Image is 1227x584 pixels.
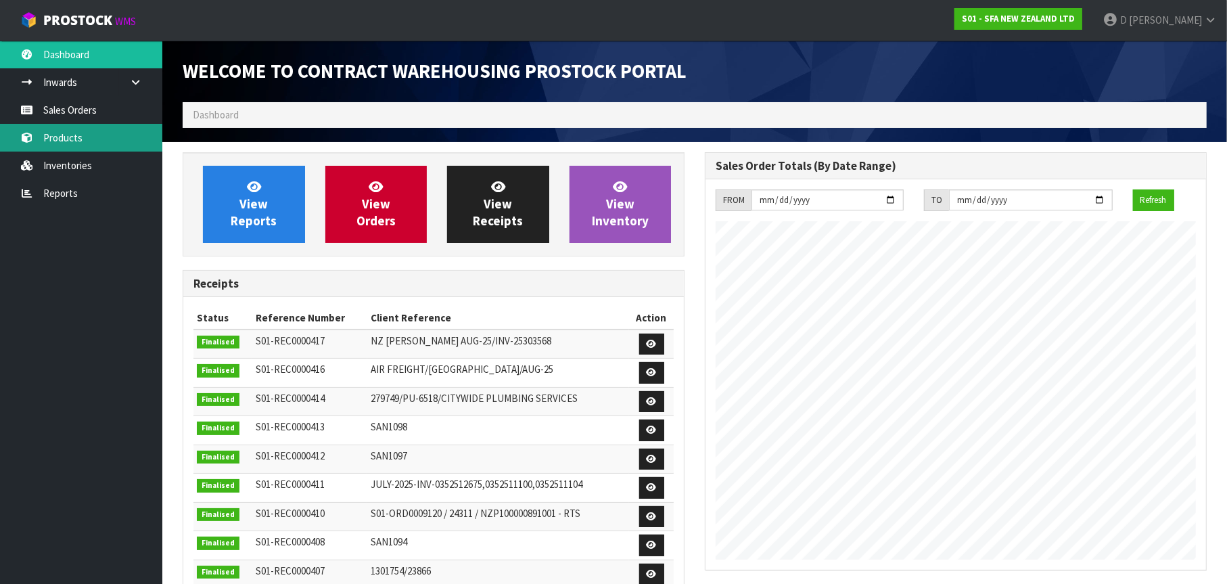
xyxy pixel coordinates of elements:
[256,564,325,577] span: S01-REC0000407
[371,564,431,577] span: 1301754/23866
[256,392,325,405] span: S01-REC0000414
[193,277,674,290] h3: Receipts
[197,336,239,349] span: Finalised
[371,535,407,548] span: SAN1094
[197,393,239,407] span: Finalised
[193,307,252,329] th: Status
[1133,189,1174,211] button: Refresh
[1129,14,1202,26] span: [PERSON_NAME]
[447,166,549,243] a: ViewReceipts
[197,451,239,464] span: Finalised
[197,364,239,378] span: Finalised
[325,166,427,243] a: ViewOrders
[256,334,325,347] span: S01-REC0000417
[197,566,239,579] span: Finalised
[256,420,325,433] span: S01-REC0000413
[183,59,687,83] span: Welcome to Contract Warehousing ProStock Portal
[962,13,1075,24] strong: S01 - SFA NEW ZEALAND LTD
[371,363,553,376] span: AIR FREIGHT/[GEOGRAPHIC_DATA]/AUG-25
[592,179,649,229] span: View Inventory
[356,179,396,229] span: View Orders
[629,307,674,329] th: Action
[197,508,239,522] span: Finalised
[115,15,136,28] small: WMS
[193,108,239,121] span: Dashboard
[371,334,551,347] span: NZ [PERSON_NAME] AUG-25/INV-25303568
[256,507,325,520] span: S01-REC0000410
[256,363,325,376] span: S01-REC0000416
[371,420,407,433] span: SAN1098
[256,535,325,548] span: S01-REC0000408
[203,166,305,243] a: ViewReports
[256,449,325,462] span: S01-REC0000412
[197,537,239,550] span: Finalised
[371,478,582,491] span: JULY-2025-INV-0352512675,0352511100,0352511104
[197,422,239,435] span: Finalised
[256,478,325,491] span: S01-REC0000411
[371,449,407,462] span: SAN1097
[570,166,672,243] a: ViewInventory
[367,307,629,329] th: Client Reference
[20,12,37,28] img: cube-alt.png
[924,189,949,211] div: TO
[716,160,1196,173] h3: Sales Order Totals (By Date Range)
[371,507,580,520] span: S01-ORD0009120 / 24311 / NZP100000891001 - RTS
[716,189,751,211] div: FROM
[371,392,578,405] span: 279749/PU-6518/CITYWIDE PLUMBING SERVICES
[43,12,112,29] span: ProStock
[252,307,367,329] th: Reference Number
[473,179,523,229] span: View Receipts
[1120,14,1127,26] span: D
[231,179,277,229] span: View Reports
[197,479,239,493] span: Finalised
